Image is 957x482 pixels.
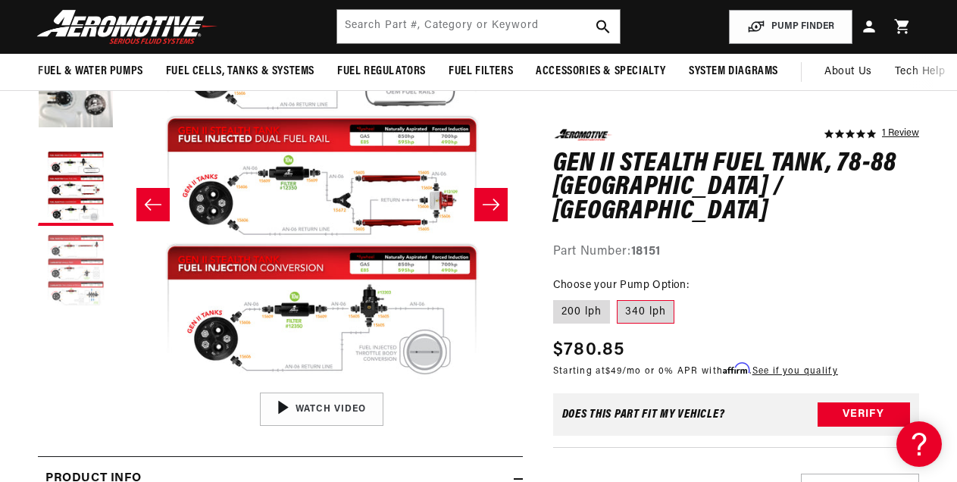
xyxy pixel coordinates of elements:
span: Tech Help [895,64,945,80]
span: About Us [824,66,872,77]
span: $49 [605,367,622,376]
summary: Fuel Filters [437,54,524,89]
button: Slide right [474,188,508,221]
summary: Accessories & Specialty [524,54,677,89]
summary: Fuel Regulators [326,54,437,89]
a: 1 reviews [882,129,919,139]
button: Slide left [136,188,170,221]
h1: Gen II Stealth Fuel Tank, 78-88 [GEOGRAPHIC_DATA] / [GEOGRAPHIC_DATA] [553,152,919,224]
strong: 18151 [631,246,661,258]
button: Verify [818,402,910,427]
summary: Fuel Cells, Tanks & Systems [155,54,326,89]
span: Fuel Filters [449,64,513,80]
label: 340 lph [617,299,674,324]
span: $780.85 [553,336,625,364]
label: 200 lph [553,299,610,324]
span: Fuel Cells, Tanks & Systems [166,64,314,80]
summary: Fuel & Water Pumps [27,54,155,89]
span: Accessories & Specialty [536,64,666,80]
input: Search by Part Number, Category or Keyword [337,10,619,43]
span: System Diagrams [689,64,778,80]
button: Load image 3 in gallery view [38,150,114,226]
p: Starting at /mo or 0% APR with . [553,364,838,378]
span: Fuel & Water Pumps [38,64,143,80]
a: See if you qualify - Learn more about Affirm Financing (opens in modal) [752,367,838,376]
div: Does This part fit My vehicle? [562,408,725,421]
summary: System Diagrams [677,54,790,89]
button: Load image 4 in gallery view [38,233,114,309]
summary: Tech Help [884,54,956,90]
span: Affirm [723,363,749,374]
legend: Choose your Pump Option: [553,277,691,293]
button: Load image 2 in gallery view [38,67,114,142]
button: PUMP FINDER [729,10,852,44]
a: About Us [813,54,884,90]
span: Fuel Regulators [337,64,426,80]
button: search button [586,10,620,43]
img: Aeromotive [33,9,222,45]
div: Part Number: [553,243,919,262]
